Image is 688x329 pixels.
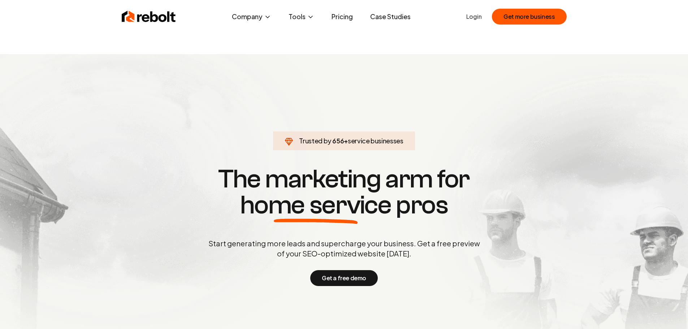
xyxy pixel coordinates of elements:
[344,137,348,145] span: +
[332,136,344,146] span: 656
[364,9,416,24] a: Case Studies
[226,9,277,24] button: Company
[492,9,566,25] button: Get more business
[240,192,391,218] span: home service
[207,238,481,259] p: Start generating more leads and supercharge your business. Get a free preview of your SEO-optimiz...
[122,9,176,24] img: Rebolt Logo
[326,9,359,24] a: Pricing
[299,137,331,145] span: Trusted by
[348,137,403,145] span: service businesses
[171,166,518,218] h1: The marketing arm for pros
[466,12,482,21] a: Login
[310,270,378,286] button: Get a free demo
[283,9,320,24] button: Tools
